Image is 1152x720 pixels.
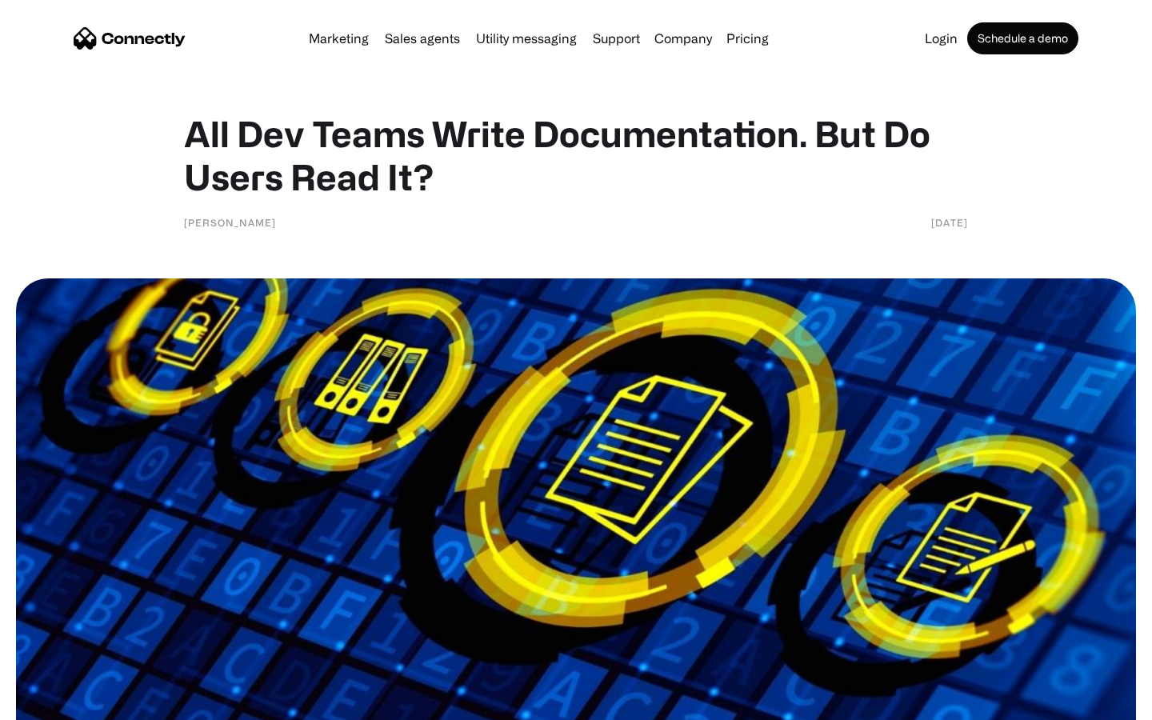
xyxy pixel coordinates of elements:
[302,32,375,45] a: Marketing
[184,112,968,198] h1: All Dev Teams Write Documentation. But Do Users Read It?
[16,692,96,714] aside: Language selected: English
[32,692,96,714] ul: Language list
[720,32,775,45] a: Pricing
[967,22,1078,54] a: Schedule a demo
[931,214,968,230] div: [DATE]
[470,32,583,45] a: Utility messaging
[586,32,646,45] a: Support
[184,214,276,230] div: [PERSON_NAME]
[918,32,964,45] a: Login
[378,32,466,45] a: Sales agents
[654,27,712,50] div: Company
